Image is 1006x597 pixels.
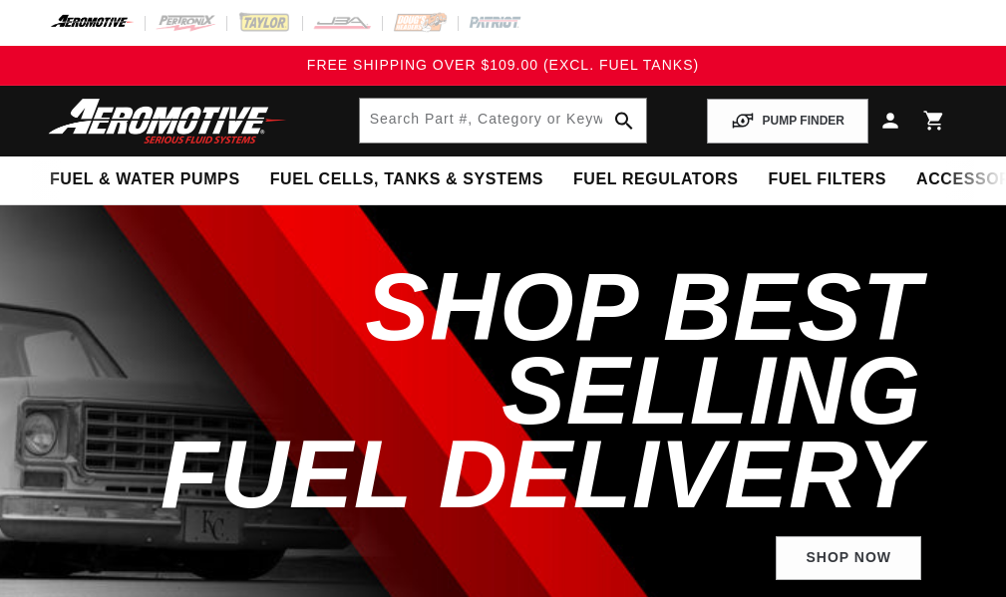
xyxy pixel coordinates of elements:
[270,169,543,190] span: Fuel Cells, Tanks & Systems
[602,99,646,143] button: search button
[50,169,240,190] span: Fuel & Water Pumps
[43,98,292,145] img: Aeromotive
[307,57,699,73] span: FREE SHIPPING OVER $109.00 (EXCL. FUEL TANKS)
[573,169,738,190] span: Fuel Regulators
[768,169,886,190] span: Fuel Filters
[707,99,868,144] button: PUMP FINDER
[69,265,921,516] h2: SHOP BEST SELLING FUEL DELIVERY
[35,156,255,203] summary: Fuel & Water Pumps
[753,156,901,203] summary: Fuel Filters
[255,156,558,203] summary: Fuel Cells, Tanks & Systems
[360,99,647,143] input: Search by Part Number, Category or Keyword
[558,156,753,203] summary: Fuel Regulators
[776,536,921,581] a: Shop Now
